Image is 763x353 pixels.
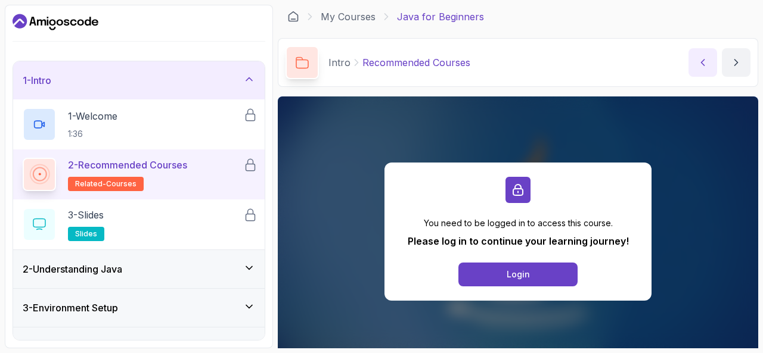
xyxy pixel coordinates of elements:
h3: 1 - Intro [23,73,51,88]
button: 1-Welcome1:36 [23,108,255,141]
h3: 2 - Understanding Java [23,262,122,276]
a: My Courses [321,10,376,24]
button: 2-Recommended Coursesrelated-courses [23,158,255,191]
a: Dashboard [13,13,98,32]
p: Recommended Courses [362,55,470,70]
button: 2-Understanding Java [13,250,265,288]
h3: 3 - Environment Setup [23,301,118,315]
p: 3 - Slides [68,208,104,222]
a: Dashboard [287,11,299,23]
button: next content [722,48,750,77]
button: 3-Environment Setup [13,289,265,327]
div: Login [507,268,530,280]
button: Login [458,263,578,286]
button: previous content [688,48,717,77]
span: related-courses [75,179,137,189]
p: You need to be logged in to access this course. [408,217,629,229]
p: Please log in to continue your learning journey! [408,234,629,248]
p: Intro [328,55,351,70]
button: 3-Slidesslides [23,208,255,241]
p: 2 - Recommended Courses [68,158,187,172]
p: 1 - Welcome [68,109,117,123]
p: Java for Beginners [397,10,484,24]
span: slides [75,229,97,239]
button: 1-Intro [13,61,265,99]
p: 1:36 [68,128,117,140]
